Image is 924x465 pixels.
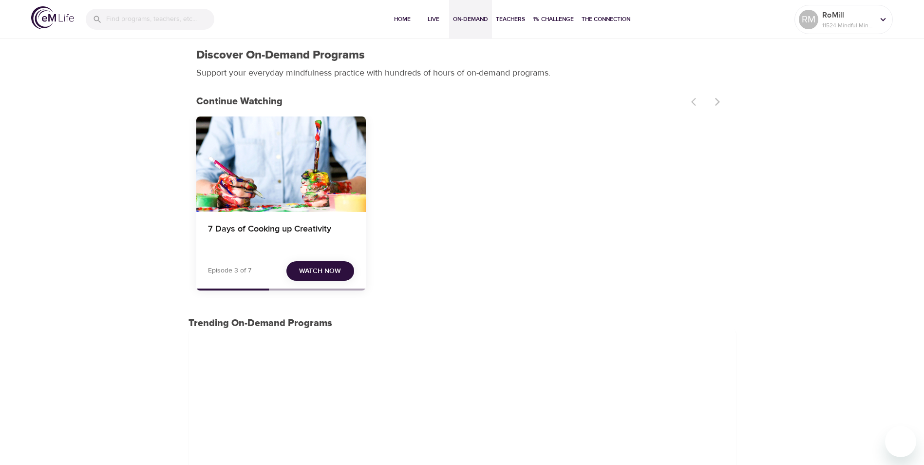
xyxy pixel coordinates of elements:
p: RoMill [822,9,874,21]
span: Live [422,14,445,24]
h4: 7 Days of Cooking up Creativity [208,224,354,247]
button: Watch Now [286,261,354,281]
span: 1% Challenge [533,14,574,24]
div: RM [799,10,818,29]
h3: Trending On-Demand Programs [189,318,736,329]
img: logo [31,6,74,29]
span: The Connection [582,14,630,24]
span: Teachers [496,14,525,24]
span: Watch Now [299,265,341,277]
p: Episode 3 of 7 [208,266,251,276]
h1: Discover On-Demand Programs [196,48,365,62]
input: Find programs, teachers, etc... [106,9,214,30]
span: On-Demand [453,14,488,24]
p: Support your everyday mindfulness practice with hundreds of hours of on-demand programs. [196,66,562,79]
button: 7 Days of Cooking up Creativity [196,116,366,212]
p: 11524 Mindful Minutes [822,21,874,30]
span: Home [391,14,414,24]
iframe: Button to launch messaging window [885,426,916,457]
h3: Continue Watching [196,96,685,107]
